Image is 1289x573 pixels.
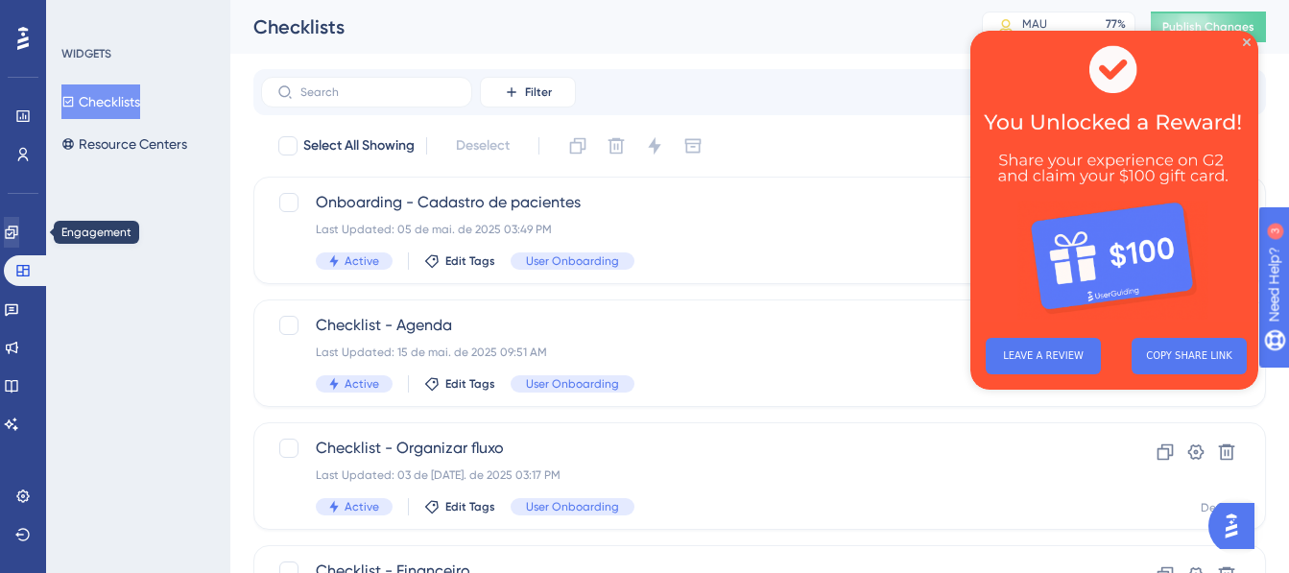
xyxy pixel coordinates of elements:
span: User Onboarding [526,499,619,514]
button: Resource Centers [61,127,187,161]
div: Close Preview [273,8,280,15]
span: Deselect [456,134,510,157]
span: Select All Showing [303,134,415,157]
span: User Onboarding [526,253,619,269]
iframe: UserGuiding AI Assistant Launcher [1208,497,1266,555]
span: Edit Tags [445,253,495,269]
span: Active [345,253,379,269]
button: Filter [480,77,576,107]
div: MAU [1022,16,1047,32]
span: Need Help? [45,5,120,28]
span: Active [345,376,379,392]
div: 77 % [1106,16,1126,32]
span: Checklist - Organizar fluxo [316,437,1050,460]
div: WIDGETS [61,46,111,61]
span: Onboarding - Cadastro de pacientes [316,191,1050,214]
button: Edit Tags [424,376,495,392]
span: User Onboarding [526,376,619,392]
div: 3 [133,10,139,25]
div: Default [1201,500,1242,515]
button: Deselect [439,129,527,163]
div: Last Updated: 03 de [DATE]. de 2025 03:17 PM [316,467,1050,483]
button: Checklists [61,84,140,119]
div: Last Updated: 05 de mai. de 2025 03:49 PM [316,222,1050,237]
button: COPY SHARE LINK [161,307,276,344]
span: Active [345,499,379,514]
span: Edit Tags [445,499,495,514]
span: Filter [525,84,552,100]
button: Edit Tags [424,499,495,514]
span: Edit Tags [445,376,495,392]
button: LEAVE A REVIEW [15,307,131,344]
div: Checklists [253,13,934,40]
span: Publish Changes [1162,19,1254,35]
button: Publish Changes [1151,12,1266,42]
div: Last Updated: 15 de mai. de 2025 09:51 AM [316,345,1050,360]
input: Search [300,85,456,99]
span: Checklist - Agenda [316,314,1050,337]
button: Edit Tags [424,253,495,269]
